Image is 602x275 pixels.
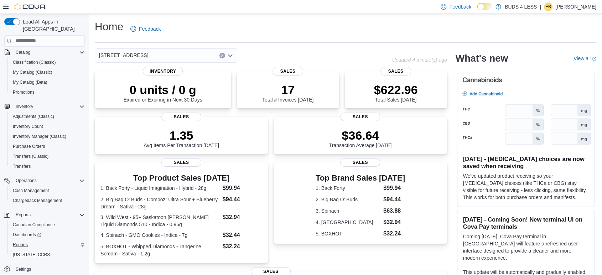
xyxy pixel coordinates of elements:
[7,186,88,196] button: Cash Management
[10,220,58,229] a: Canadian Compliance
[223,242,263,251] dd: $32.24
[10,68,85,77] span: My Catalog (Classic)
[545,2,551,11] span: EB
[13,144,45,149] span: Purchase Orders
[14,3,46,10] img: Cova
[574,56,596,61] a: View allExternal link
[10,230,44,239] a: Dashboards
[10,78,85,87] span: My Catalog (Beta)
[7,151,88,161] button: Transfers (Classic)
[7,87,88,97] button: Promotions
[10,112,57,121] a: Adjustments (Classic)
[10,220,85,229] span: Canadian Compliance
[463,233,589,261] p: Coming [DATE], Cova Pay terminal in [GEOGRAPHIC_DATA] will feature a refreshed user interface des...
[10,152,51,161] a: Transfers (Classic)
[16,178,37,183] span: Operations
[544,2,552,11] div: Elisabeth Brown
[10,88,85,97] span: Promotions
[383,184,405,192] dd: $99.94
[124,83,202,97] p: 0 units / 0 g
[13,114,54,119] span: Adjustments (Classic)
[13,48,85,57] span: Catalog
[10,230,85,239] span: Dashboards
[273,67,303,76] span: Sales
[10,240,85,249] span: Reports
[7,111,88,121] button: Adjustments (Classic)
[10,152,85,161] span: Transfers (Classic)
[463,216,589,230] h3: [DATE] - Coming Soon! New terminal UI on Cova Pay terminals
[10,142,85,151] span: Purchase Orders
[223,231,263,239] dd: $32.44
[16,104,33,109] span: Inventory
[13,265,34,274] a: Settings
[7,196,88,206] button: Chargeback Management
[329,128,392,148] div: Transaction Average [DATE]
[10,162,33,171] a: Transfers
[10,132,85,141] span: Inventory Manager (Classic)
[1,47,88,57] button: Catalog
[227,53,233,58] button: Open list of options
[13,164,31,169] span: Transfers
[10,88,37,97] a: Promotions
[16,212,31,218] span: Reports
[10,78,50,87] a: My Catalog (Beta)
[7,240,88,250] button: Reports
[20,18,85,32] span: Load All Apps in [GEOGRAPHIC_DATA]
[7,77,88,87] button: My Catalog (Beta)
[456,53,508,64] h2: What's new
[316,174,405,182] h3: Top Brand Sales [DATE]
[13,102,36,111] button: Inventory
[7,250,88,260] button: [US_STATE] CCRS
[13,232,41,238] span: Dashboards
[13,102,85,111] span: Inventory
[540,2,541,11] p: |
[316,207,380,214] dt: 3. Spinach
[13,198,62,203] span: Chargeback Management
[7,57,88,67] button: Classification (Classic)
[316,230,380,237] dt: 5. BOXHOT
[13,265,85,274] span: Settings
[316,219,380,226] dt: 4. [GEOGRAPHIC_DATA]
[10,58,59,67] a: Classification (Classic)
[340,158,380,167] span: Sales
[555,2,596,11] p: [PERSON_NAME]
[223,213,263,222] dd: $32.94
[100,174,262,182] h3: Top Product Sales [DATE]
[219,53,225,58] button: Clear input
[13,252,50,258] span: [US_STATE] CCRS
[13,242,28,248] span: Reports
[477,3,492,10] input: Dark Mode
[10,250,85,259] span: Washington CCRS
[329,128,392,142] p: $36.64
[10,132,69,141] a: Inventory Manager (Classic)
[13,176,85,185] span: Operations
[10,196,85,205] span: Chargeback Management
[13,59,56,65] span: Classification (Classic)
[380,67,411,76] span: Sales
[10,122,85,131] span: Inventory Count
[505,2,537,11] p: BUDS 4 LESS
[10,162,85,171] span: Transfers
[1,176,88,186] button: Operations
[13,211,33,219] button: Reports
[10,112,85,121] span: Adjustments (Classic)
[100,232,220,239] dt: 4. Spinach - GMO Cookies - Indica - 7g
[449,3,471,10] span: Feedback
[13,79,47,85] span: My Catalog (Beta)
[10,186,52,195] a: Cash Management
[7,230,88,240] a: Dashboards
[13,69,52,75] span: My Catalog (Classic)
[10,240,31,249] a: Reports
[383,218,405,227] dd: $32.94
[13,89,35,95] span: Promotions
[592,57,596,61] svg: External link
[13,222,55,228] span: Canadian Compliance
[10,58,85,67] span: Classification (Classic)
[7,67,88,77] button: My Catalog (Classic)
[144,128,219,148] div: Avg Items Per Transaction [DATE]
[99,51,148,59] span: [STREET_ADDRESS]
[1,264,88,274] button: Settings
[10,196,65,205] a: Chargeback Management
[13,176,40,185] button: Operations
[316,196,380,203] dt: 2. Big Bag O' Buds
